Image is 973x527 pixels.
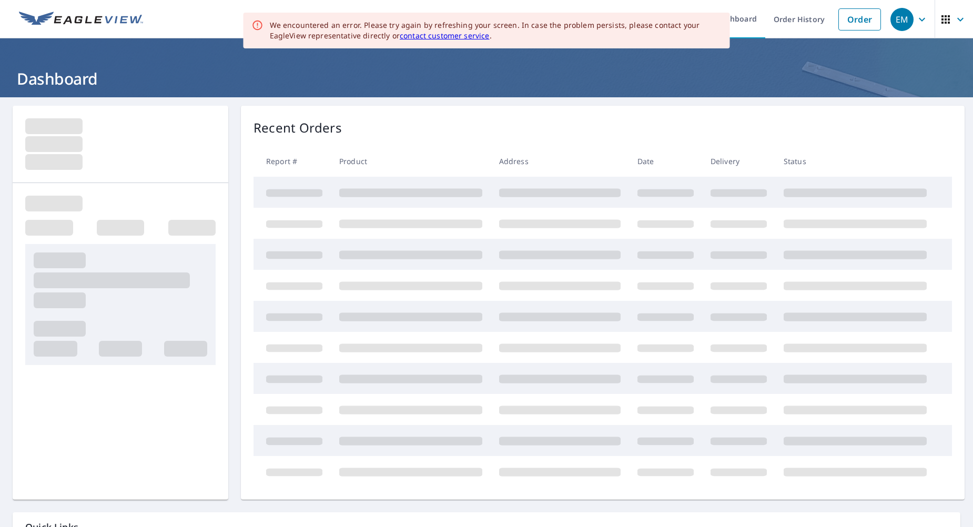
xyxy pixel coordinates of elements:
th: Address [491,146,629,177]
div: We encountered an error. Please try again by refreshing your screen. In case the problem persists... [270,20,722,41]
th: Report # [254,146,331,177]
p: Recent Orders [254,118,342,137]
a: Order [838,8,881,31]
th: Date [629,146,702,177]
a: contact customer service [400,31,490,40]
th: Delivery [702,146,775,177]
div: EM [890,8,914,31]
th: Product [331,146,491,177]
img: EV Logo [19,12,143,27]
th: Status [775,146,935,177]
h1: Dashboard [13,68,960,89]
